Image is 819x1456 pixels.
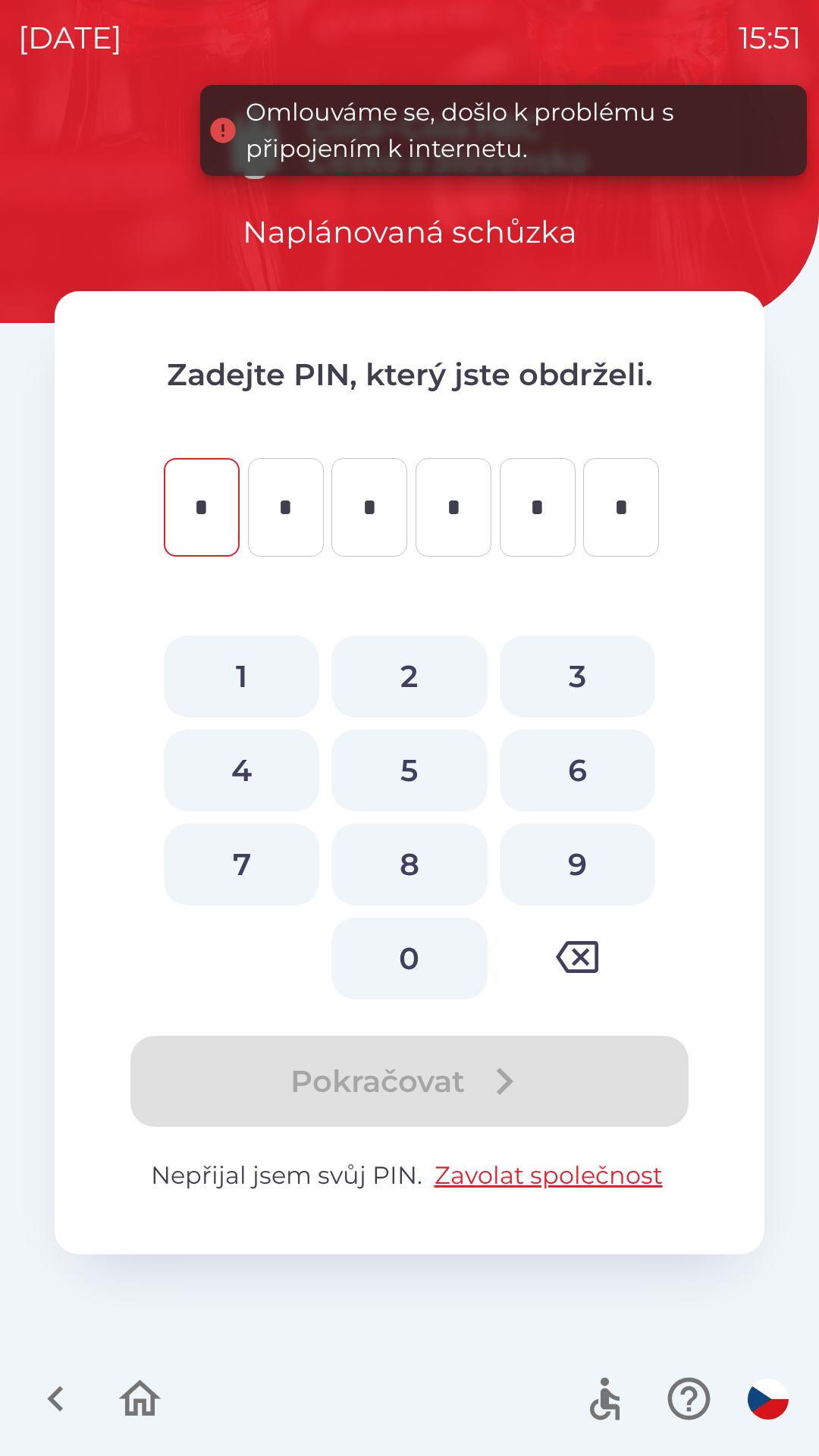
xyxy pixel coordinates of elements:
button: 1 [164,635,319,717]
button: 5 [331,730,487,811]
p: [DATE] [18,15,122,61]
p: 15:51 [739,15,801,61]
div: Omlouváme se, došlo k problému s připojením k internetu. [246,94,792,167]
button: 7 [164,824,319,905]
button: 3 [500,635,655,717]
p: Naplánovaná schůzka [243,209,577,255]
button: 0 [331,918,487,999]
p: Zadejte PIN, který jste obdrželi. [115,352,704,397]
p: Nepřijal jsem svůj PIN. [115,1157,704,1194]
button: 6 [500,730,655,811]
button: 2 [331,635,487,717]
img: Logo [55,106,764,179]
img: cs flag [748,1379,789,1420]
button: 9 [500,824,655,905]
button: Zavolat společnost [428,1157,669,1194]
button: 8 [331,824,487,905]
button: 4 [164,730,319,811]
